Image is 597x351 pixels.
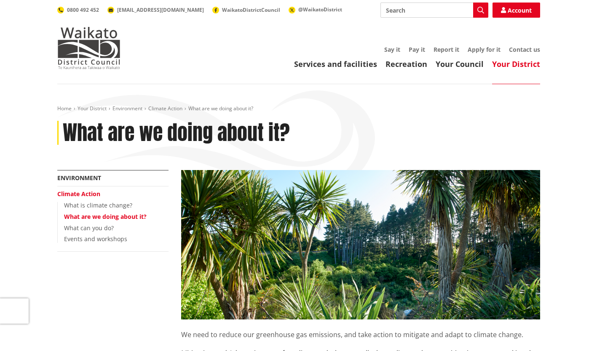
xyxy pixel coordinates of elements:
[181,170,540,319] img: Water are we doing about it? Climate Action banner
[222,6,280,13] span: WaikatoDistrictCouncil
[434,45,459,53] a: Report it
[386,59,427,69] a: Recreation
[409,45,425,53] a: Pay it
[64,224,114,232] a: What can you do?
[64,235,127,243] a: Events and workshops
[64,213,147,221] a: What are we doing about it?
[112,105,142,112] a: Environment
[148,105,182,112] a: Climate Action
[67,6,99,13] span: 0800 492 452
[57,190,100,198] a: Climate Action
[57,105,72,112] a: Home
[212,6,280,13] a: WaikatoDistrictCouncil
[107,6,204,13] a: [EMAIL_ADDRESS][DOMAIN_NAME]
[78,105,107,112] a: Your District
[57,174,101,182] a: Environment
[64,201,132,209] a: What is climate change?
[436,59,484,69] a: Your Council
[57,27,120,69] img: Waikato District Council - Te Kaunihera aa Takiwaa o Waikato
[492,59,540,69] a: Your District
[188,105,253,112] span: What are we doing about it?
[289,6,342,13] a: @WaikatoDistrict
[384,45,400,53] a: Say it
[298,6,342,13] span: @WaikatoDistrict
[493,3,540,18] a: Account
[117,6,204,13] span: [EMAIL_ADDRESS][DOMAIN_NAME]
[181,319,540,340] p: We need to reduce our greenhouse gas emissions, and take action to mitigate and adapt to climate ...
[509,45,540,53] a: Contact us
[468,45,501,53] a: Apply for it
[294,59,377,69] a: Services and facilities
[380,3,488,18] input: Search input
[63,121,290,145] h1: What are we doing about it?
[57,105,540,112] nav: breadcrumb
[57,6,99,13] a: 0800 492 452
